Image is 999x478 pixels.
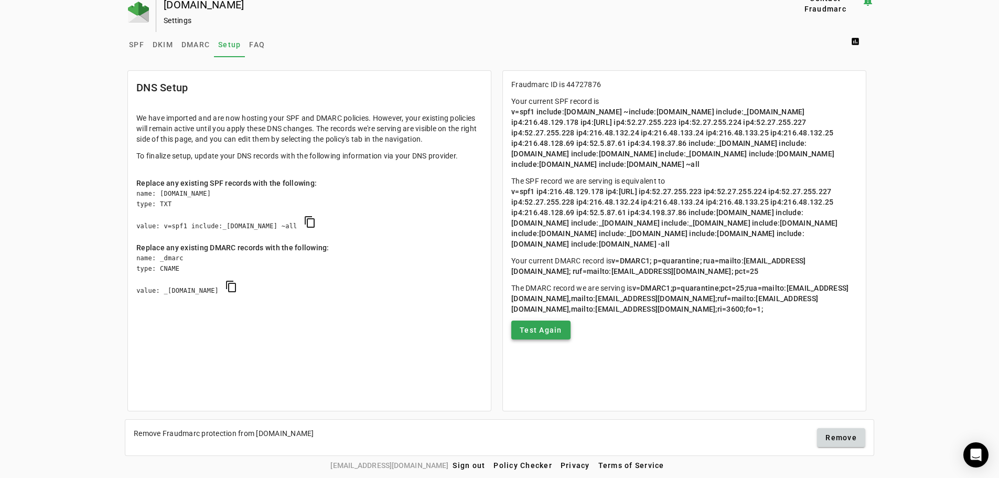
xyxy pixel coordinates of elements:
[245,32,269,57] a: FAQ
[511,79,857,90] p: Fraudmarc ID is 44727876
[561,461,590,470] span: Privacy
[218,41,241,48] span: Setup
[963,442,989,468] div: Open Intercom Messenger
[511,321,571,339] button: Test Again
[219,274,244,299] button: copy DMARC
[511,176,857,249] p: The SPF record we are serving is equivalent to
[164,15,755,26] div: Settings
[136,178,482,188] div: Replace any existing SPF records with the following:
[136,79,188,96] mat-card-title: DNS Setup
[136,188,482,242] div: name: [DOMAIN_NAME] type: TXT value: v=spf1 include:_[DOMAIN_NAME] ~all
[453,461,485,470] span: Sign out
[214,32,245,57] a: Setup
[330,460,448,471] span: [EMAIL_ADDRESS][DOMAIN_NAME]
[511,283,857,314] p: The DMARC record we are serving is
[817,428,865,447] button: Remove
[136,242,482,253] div: Replace any existing DMARC records with the following:
[511,96,857,169] p: Your current SPF record is
[511,284,848,313] span: v=DMARC1;p=quarantine;pct=25;rua=mailto:[EMAIL_ADDRESS][DOMAIN_NAME],mailto:[EMAIL_ADDRESS][DOMAI...
[153,41,173,48] span: DKIM
[177,32,214,57] a: DMARC
[448,456,489,475] button: Sign out
[297,209,323,235] button: copy SPF
[520,325,562,335] span: Test Again
[136,253,482,307] div: name: _dmarc type: CNAME value: _[DOMAIN_NAME]
[134,428,314,439] div: Remove Fraudmarc protection from [DOMAIN_NAME]
[511,257,806,275] span: v=DMARC1; p=quarantine; rua=mailto:[EMAIL_ADDRESS][DOMAIN_NAME]; ruf=mailto:[EMAIL_ADDRESS][DOMAI...
[148,32,177,57] a: DKIM
[556,456,594,475] button: Privacy
[511,256,857,277] p: Your current DMARC record is
[128,2,149,23] img: Fraudmarc Logo
[511,108,836,168] span: v=spf1 include:[DOMAIN_NAME] ~include:[DOMAIN_NAME] include:_[DOMAIN_NAME] ip4:216.48.129.178 ip4...
[181,41,210,48] span: DMARC
[511,187,840,248] span: v=spf1 ip4:216.48.129.178 ip4:[URL] ip4:52.27.255.223 ip4:52.27.255.224 ip4:52.27.255.227 ip4:52....
[136,151,482,161] p: To finalize setup, update your DNS records with the following information via your DNS provider.
[493,461,552,470] span: Policy Checker
[825,432,857,443] span: Remove
[136,113,482,144] p: We have imported and are now hosting your SPF and DMARC policies. However, your existing policies...
[129,41,144,48] span: SPF
[489,456,556,475] button: Policy Checker
[594,456,669,475] button: Terms of Service
[125,32,148,57] a: SPF
[249,41,265,48] span: FAQ
[598,461,664,470] span: Terms of Service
